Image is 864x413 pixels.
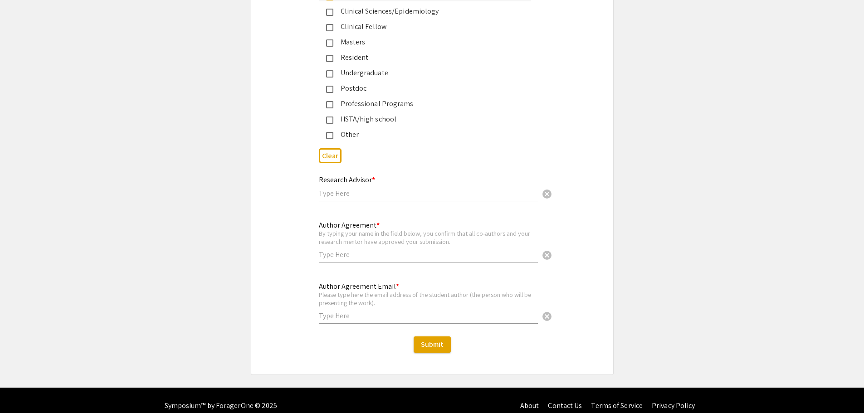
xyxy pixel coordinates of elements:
[333,52,524,63] div: Resident
[520,401,539,410] a: About
[7,372,39,406] iframe: Chat
[548,401,582,410] a: Contact Us
[333,21,524,32] div: Clinical Fellow
[319,229,538,245] div: By typing your name in the field below, you confirm that all co-authors and your research mentor ...
[538,307,556,325] button: Clear
[333,129,524,140] div: Other
[591,401,643,410] a: Terms of Service
[652,401,695,410] a: Privacy Policy
[333,83,524,94] div: Postdoc
[333,114,524,125] div: HSTA/high school
[542,189,552,199] span: cancel
[319,250,538,259] input: Type Here
[319,220,380,230] mat-label: Author Agreement
[319,189,538,198] input: Type Here
[538,246,556,264] button: Clear
[538,185,556,203] button: Clear
[421,340,444,349] span: Submit
[542,311,552,322] span: cancel
[319,311,538,321] input: Type Here
[333,6,524,17] div: Clinical Sciences/Epidemiology
[333,98,524,109] div: Professional Programs
[333,68,524,78] div: Undergraduate
[542,250,552,261] span: cancel
[414,336,451,353] button: Submit
[333,37,524,48] div: Masters
[319,175,375,185] mat-label: Research Advisor
[319,148,342,163] button: Clear
[319,282,399,291] mat-label: Author Agreement Email
[319,291,538,306] div: Please type here the email address of the student author (the person who will be presenting the w...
